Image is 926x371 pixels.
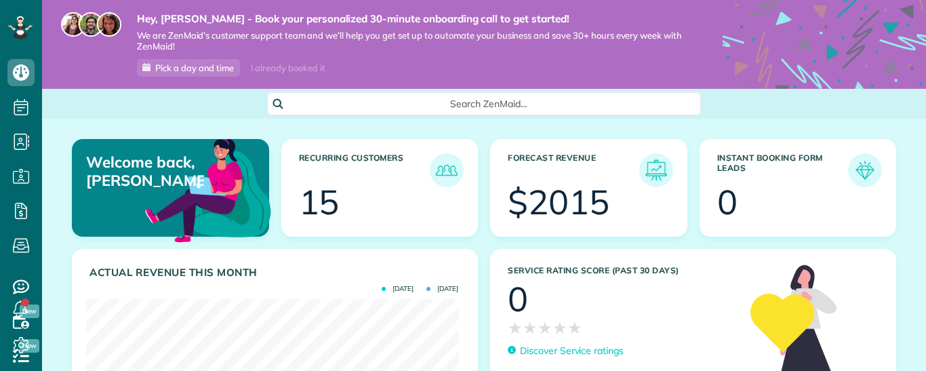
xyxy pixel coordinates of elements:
div: 0 [717,185,738,219]
h3: Recurring Customers [299,153,430,187]
div: $2015 [508,185,609,219]
span: [DATE] [382,286,414,292]
a: Discover Service ratings [508,344,624,358]
span: Pick a day and time [155,62,234,73]
span: We are ZenMaid’s customer support team and we’ll help you get set up to automate your business an... [137,30,682,53]
h3: Actual Revenue this month [89,267,464,279]
span: ★ [552,316,567,340]
span: ★ [538,316,552,340]
h3: Forecast Revenue [508,153,639,187]
img: dashboard_welcome-42a62b7d889689a78055ac9021e634bf52bae3f8056760290aed330b23ab8690.png [142,123,274,255]
span: ★ [508,316,523,340]
span: [DATE] [426,286,458,292]
div: 15 [299,185,340,219]
a: Pick a day and time [137,59,240,77]
span: ★ [523,316,538,340]
div: 0 [508,282,528,316]
div: I already booked it [243,60,333,77]
img: icon_form_leads-04211a6a04a5b2264e4ee56bc0799ec3eb69b7e499cbb523a139df1d13a81ae0.png [851,157,879,184]
p: Discover Service ratings [520,344,624,358]
img: michelle-19f622bdf1676172e81f8f8fba1fb50e276960ebfe0243fe18214015130c80e4.jpg [97,12,121,37]
img: maria-72a9807cf96188c08ef61303f053569d2e2a8a1cde33d635c8a3ac13582a053d.jpg [61,12,85,37]
img: jorge-587dff0eeaa6aab1f244e6dc62b8924c3b6ad411094392a53c71c6c4a576187d.jpg [79,12,103,37]
span: ★ [567,316,582,340]
img: icon_recurring_customers-cf858462ba22bcd05b5a5880d41d6543d210077de5bb9ebc9590e49fd87d84ed.png [433,157,460,184]
h3: Instant Booking Form Leads [717,153,849,187]
p: Welcome back, [PERSON_NAME]! [86,153,204,189]
h3: Service Rating score (past 30 days) [508,266,737,275]
img: icon_forecast_revenue-8c13a41c7ed35a8dcfafea3cbb826a0462acb37728057bba2d056411b612bbbe.png [643,157,670,184]
strong: Hey, [PERSON_NAME] - Book your personalized 30-minute onboarding call to get started! [137,12,682,26]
